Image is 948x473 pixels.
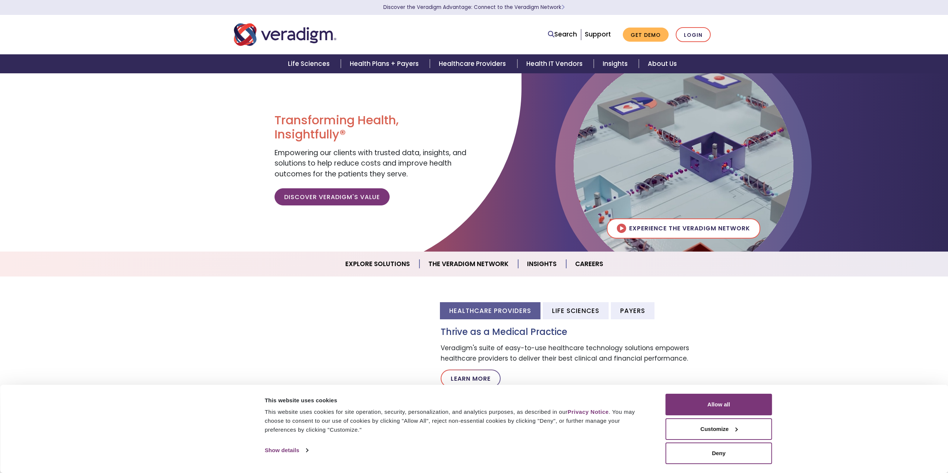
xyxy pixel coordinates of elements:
span: Empowering our clients with trusted data, insights, and solutions to help reduce costs and improv... [275,148,466,179]
a: Healthcare Providers [430,54,517,73]
a: Careers [566,255,612,274]
a: Discover the Veradigm Advantage: Connect to the Veradigm NetworkLearn More [383,4,565,11]
a: Life Sciences [279,54,341,73]
a: Insights [518,255,566,274]
button: Customize [666,418,772,440]
a: Login [676,27,711,42]
li: Healthcare Providers [440,302,540,319]
button: Deny [666,442,772,464]
a: The Veradigm Network [419,255,518,274]
a: Discover Veradigm's Value [275,188,390,205]
a: Learn More [441,370,501,387]
div: This website uses cookies for site operation, security, personalization, and analytics purposes, ... [265,408,649,434]
a: Show details [265,445,308,456]
a: Privacy Notice [568,409,609,415]
a: Insights [594,54,639,73]
img: Veradigm logo [234,22,336,47]
a: Health Plans + Payers [341,54,430,73]
h1: Transforming Health, Insightfully® [275,113,468,142]
a: Health IT Vendors [517,54,594,73]
p: Veradigm's suite of easy-to-use healthcare technology solutions empowers healthcare providers to ... [441,343,714,363]
a: Support [585,30,611,39]
div: This website uses cookies [265,396,649,405]
span: Learn More [561,4,565,11]
a: Explore Solutions [336,255,419,274]
a: About Us [639,54,686,73]
h3: Thrive as a Medical Practice [441,327,714,338]
a: Get Demo [623,28,669,42]
a: Search [548,29,577,39]
button: Allow all [666,394,772,415]
li: Payers [611,302,654,319]
li: Life Sciences [543,302,609,319]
